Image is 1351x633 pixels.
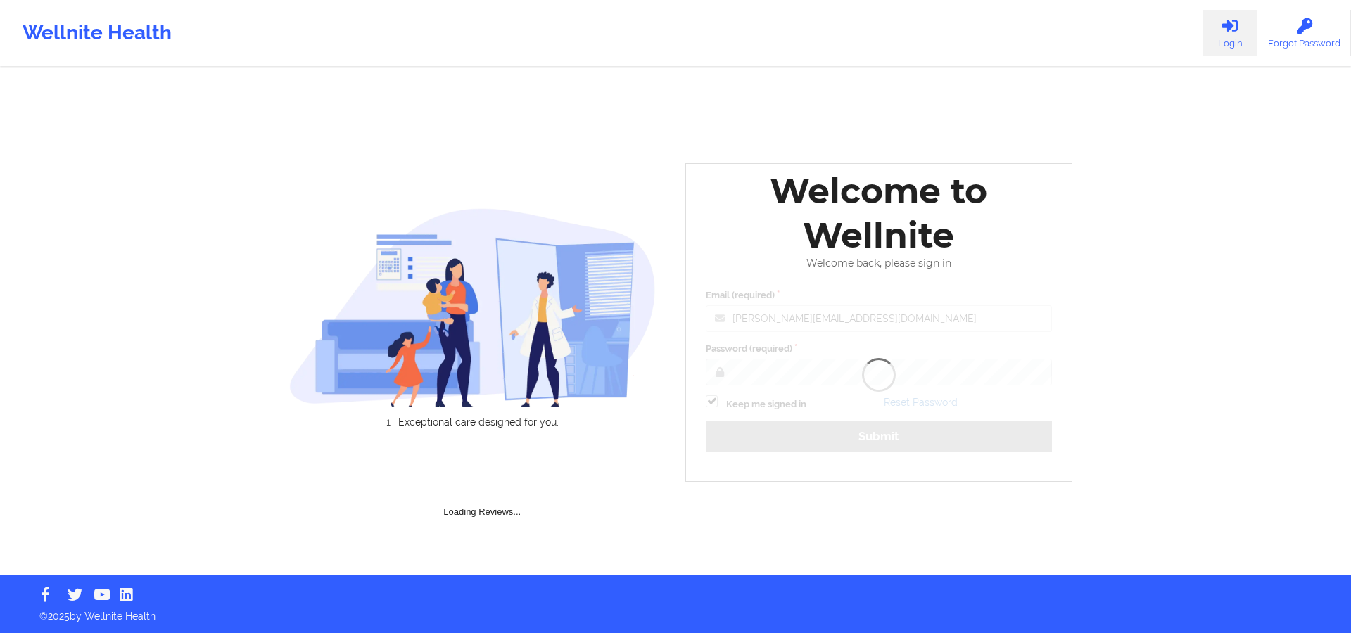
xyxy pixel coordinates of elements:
div: Welcome to Wellnite [696,169,1062,257]
a: Login [1203,10,1257,56]
div: Welcome back, please sign in [696,257,1062,269]
div: Loading Reviews... [289,452,676,519]
li: Exceptional care designed for you. [301,416,656,428]
img: wellnite-auth-hero_200.c722682e.png [289,207,657,407]
p: © 2025 by Wellnite Health [30,599,1321,623]
a: Forgot Password [1257,10,1351,56]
